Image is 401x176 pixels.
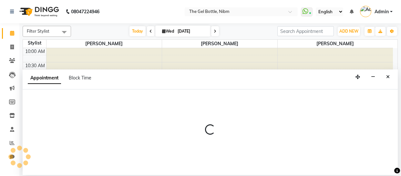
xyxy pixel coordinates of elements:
div: 10:30 AM [24,62,46,69]
span: [PERSON_NAME] [46,40,162,48]
span: [PERSON_NAME] [162,40,277,48]
div: Stylist [23,40,46,47]
b: 08047224946 [71,3,99,21]
span: Filter Stylist [27,28,49,34]
button: Close [383,72,393,82]
span: [PERSON_NAME] [278,40,393,48]
button: ADD NEW [338,27,360,36]
input: Search Appointment [277,26,334,36]
span: ADD NEW [339,29,358,34]
div: 10:00 AM [24,48,46,55]
span: Block Time [69,75,91,81]
span: Appointment [28,72,61,84]
span: Today [129,26,146,36]
span: Admin [375,8,389,15]
img: logo [16,3,61,21]
input: 2025-09-03 [176,26,208,36]
span: Wed [160,29,176,34]
img: Admin [360,6,371,17]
